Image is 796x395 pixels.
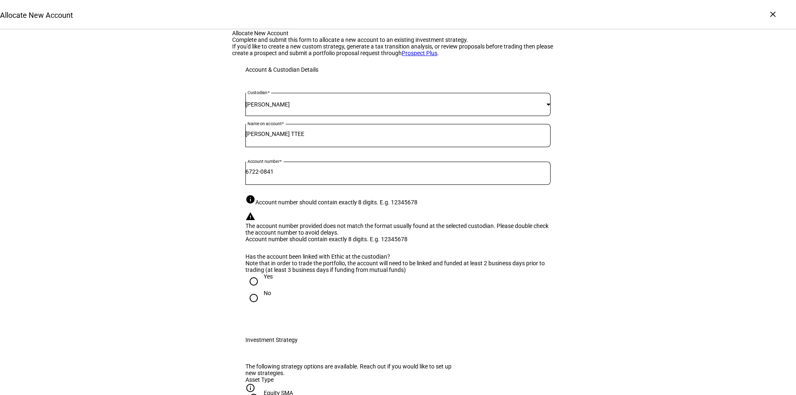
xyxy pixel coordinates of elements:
div: × [766,7,779,21]
div: Account & Custodian Details [245,66,318,73]
div: Account number should contain exactly 8 digits. E.g. 12345678 [245,236,551,242]
div: Yes [264,273,273,280]
div: If you'd like to create a new custom strategy, generate a tax transition analysis, or review prop... [232,43,564,56]
mat-icon: info_outline [245,383,255,393]
div: Asset Type [245,376,551,383]
mat-label: Custodian [248,90,267,95]
a: Prospect Plus [402,50,437,56]
mat-icon: info [245,194,255,204]
div: The account number provided does not match the format usually found at the selected custodian. Pl... [245,223,551,236]
div: Allocate New Account [232,30,564,36]
input: Account number [245,168,551,175]
plt-strategy-filter-column-header: Asset Type [245,376,551,390]
div: No [264,290,271,296]
mat-label: Name on account [248,121,282,126]
mat-icon: warning [245,211,255,221]
span: [PERSON_NAME] [245,101,290,108]
div: Note that in order to trade the portfolio, the account will need to be linked and funded at least... [245,260,551,273]
div: Complete and submit this form to allocate a new account to an existing investment strategy. [232,36,564,43]
div: Account number should contain exactly 8 digits. E.g. 12345678 [245,194,551,206]
div: The following strategy options are available. Reach out if you would like to set up new strategies. [245,363,459,376]
div: Investment Strategy [245,337,298,343]
div: Has the account been linked with Ethic at the custodian? [245,253,551,260]
mat-label: Account number [248,159,279,164]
